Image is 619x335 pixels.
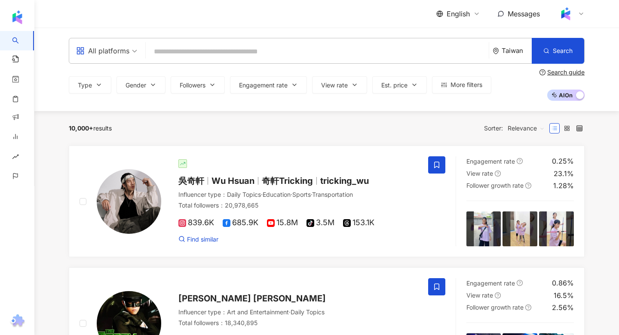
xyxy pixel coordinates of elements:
[547,69,585,76] div: Search guide
[484,121,549,135] div: Sorter:
[69,146,585,257] a: KOL Avatar吳奇軒Wu Hsuan奇軒Trickingtricking_wuInfluencer type：Daily Topics·Education·Sports·Transport...
[517,158,523,164] span: question-circle
[178,190,418,199] div: Influencer type ：
[178,176,204,186] span: 吳奇軒
[178,235,218,244] a: Find similar
[69,124,93,132] span: 10,000+
[525,304,531,310] span: question-circle
[187,235,218,244] span: Find similar
[466,304,524,311] span: Follower growth rate
[180,82,205,89] span: Followers
[311,191,312,198] span: ·
[553,181,574,190] div: 1.28%
[230,76,307,93] button: Engagement rate
[343,218,374,227] span: 153.1K
[508,9,540,18] span: Messages
[503,211,537,246] img: post-image
[552,156,574,166] div: 0.25%
[495,292,501,298] span: question-circle
[289,308,291,316] span: ·
[178,218,214,227] span: 839.6K
[539,211,574,246] img: post-image
[493,48,499,54] span: environment
[554,169,574,178] div: 23.1%
[466,279,515,287] span: Engagement rate
[466,170,493,177] span: View rate
[178,308,418,316] div: Influencer type ：
[552,278,574,288] div: 0.86%
[263,191,291,198] span: Education
[291,191,292,198] span: ·
[466,211,501,246] img: post-image
[539,69,545,75] span: question-circle
[552,303,574,312] div: 2.56%
[261,191,263,198] span: ·
[495,171,501,177] span: question-circle
[554,291,574,300] div: 16.5%
[116,76,165,93] button: Gender
[69,76,111,93] button: Type
[321,82,348,89] span: View rate
[525,183,531,189] span: question-circle
[262,176,313,186] span: 奇軒Tricking
[239,82,288,89] span: Engagement rate
[447,9,470,19] span: English
[76,47,85,55] span: appstore
[10,10,24,24] img: logo icon
[78,82,92,89] span: Type
[292,191,311,198] span: Sports
[178,293,326,304] span: [PERSON_NAME] [PERSON_NAME]
[12,148,19,167] span: rise
[502,47,532,54] div: Taiwan
[320,176,369,186] span: tricking_wu
[466,182,524,189] span: Follower growth rate
[12,31,43,51] a: search
[126,82,146,89] span: Gender
[312,76,367,93] button: View rate
[9,314,26,328] img: chrome extension
[372,76,427,93] button: Est. price
[223,218,258,227] span: 685.9K
[171,76,225,93] button: Followers
[227,308,289,316] span: Art and Entertainment
[97,169,161,234] img: KOL Avatar
[69,125,112,132] div: results
[312,191,353,198] span: Transportation
[267,218,298,227] span: 15.8M
[432,76,491,93] button: More filters
[306,218,334,227] span: 3.5M
[558,6,574,22] img: Kolr%20app%20icon%20%281%29.png
[178,201,418,210] div: Total followers ： 20,978,665
[178,319,418,327] div: Total followers ： 18,340,895
[450,81,482,88] span: More filters
[517,280,523,286] span: question-circle
[532,38,584,64] button: Search
[211,176,254,186] span: Wu Hsuan
[466,292,493,299] span: View rate
[227,191,261,198] span: Daily Topics
[381,82,408,89] span: Est. price
[76,44,129,58] div: All platforms
[291,308,325,316] span: Daily Topics
[553,47,573,54] span: Search
[508,121,545,135] span: Relevance
[466,158,515,165] span: Engagement rate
